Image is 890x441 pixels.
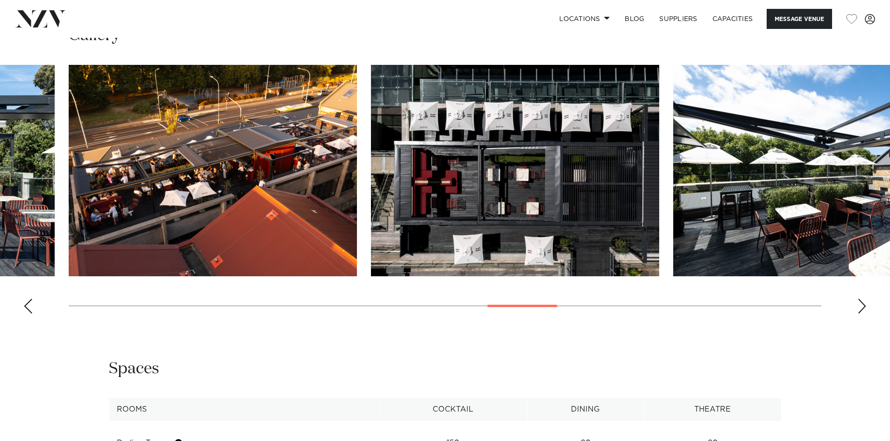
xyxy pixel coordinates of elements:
[652,9,705,29] a: SUPPLIERS
[379,398,527,421] th: Cocktail
[552,9,617,29] a: Locations
[109,358,159,379] h2: Spaces
[69,65,357,276] swiper-slide: 16 / 27
[371,65,659,276] img: Darling on Drake rooftop from above
[371,65,659,276] swiper-slide: 17 / 27
[109,398,379,421] th: Rooms
[767,9,832,29] button: Message Venue
[527,398,644,421] th: Dining
[644,398,781,421] th: Theatre
[705,9,761,29] a: Capacities
[69,65,357,276] img: Darling on Drake rooftop at sunset
[15,10,66,27] img: nzv-logo.png
[617,9,652,29] a: BLOG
